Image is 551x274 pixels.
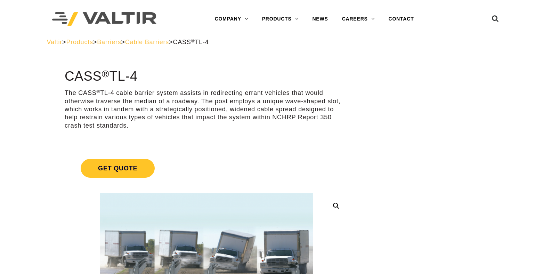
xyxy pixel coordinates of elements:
sup: ® [191,38,195,43]
a: Products [66,39,93,46]
img: Valtir [52,12,156,26]
a: COMPANY [208,12,255,26]
span: CASS TL-4 [173,39,209,46]
a: Cable Barriers [125,39,169,46]
a: Valtir [47,39,62,46]
a: Get Quote [65,151,349,186]
a: PRODUCTS [255,12,306,26]
a: Barriers [97,39,121,46]
span: Get Quote [81,159,155,178]
div: > > > > [47,38,504,46]
a: NEWS [305,12,335,26]
p: The CASS TL-4 cable barrier system assists in redirecting errant vehicles that would otherwise tr... [65,89,349,130]
h1: CASS TL-4 [65,69,349,84]
a: CAREERS [335,12,382,26]
a: 🔍 [330,200,342,212]
sup: ® [97,89,100,94]
sup: ® [102,68,110,79]
a: CONTACT [382,12,421,26]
